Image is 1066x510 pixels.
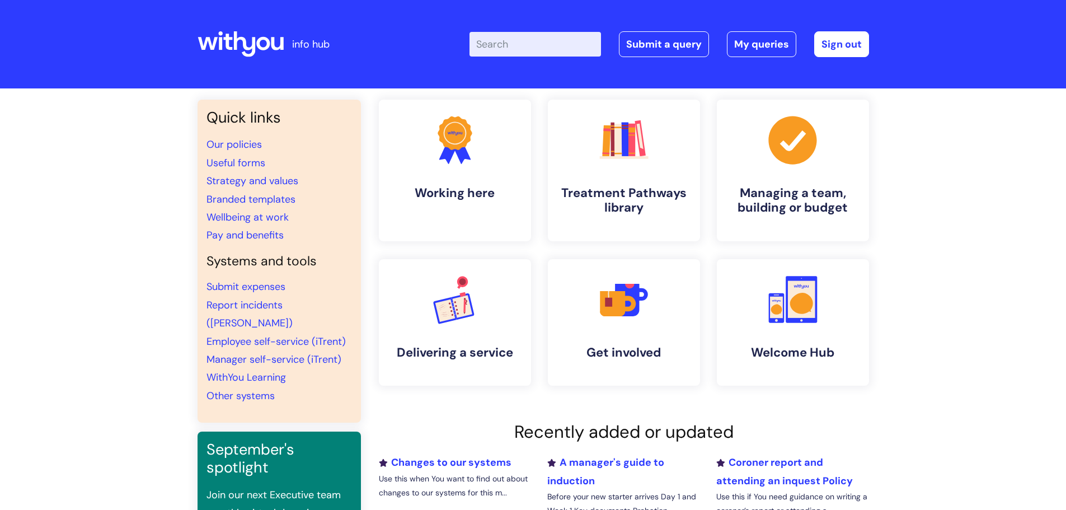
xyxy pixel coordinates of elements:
[206,228,284,242] a: Pay and benefits
[726,345,860,360] h4: Welcome Hub
[814,31,869,57] a: Sign out
[206,298,293,330] a: Report incidents ([PERSON_NAME])
[379,259,531,386] a: Delivering a service
[206,389,275,403] a: Other systems
[292,35,330,53] p: info hub
[727,31,796,57] a: My queries
[717,100,869,241] a: Managing a team, building or budget
[619,31,709,57] a: Submit a query
[557,186,691,216] h4: Treatment Pathways library
[206,138,262,151] a: Our policies
[379,456,511,469] a: Changes to our systems
[206,156,265,170] a: Useful forms
[469,31,869,57] div: | -
[379,422,869,442] h2: Recently added or updated
[548,100,700,241] a: Treatment Pathways library
[206,109,352,127] h3: Quick links
[206,353,341,366] a: Manager self-service (iTrent)
[206,280,285,293] a: Submit expenses
[388,345,522,360] h4: Delivering a service
[206,254,352,269] h4: Systems and tools
[206,193,295,206] a: Branded templates
[379,100,531,241] a: Working here
[206,210,289,224] a: Wellbeing at work
[548,259,700,386] a: Get involved
[206,174,298,188] a: Strategy and values
[557,345,691,360] h4: Get involved
[206,335,346,348] a: Employee self-service (iTrent)
[547,456,664,487] a: A manager's guide to induction
[717,259,869,386] a: Welcome Hub
[716,456,853,487] a: Coroner report and attending an inquest Policy
[469,32,601,57] input: Search
[379,472,531,500] p: Use this when You want to find out about changes to our systems for this m...
[388,186,522,200] h4: Working here
[206,371,286,384] a: WithYou Learning
[206,441,352,477] h3: September's spotlight
[726,186,860,216] h4: Managing a team, building or budget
